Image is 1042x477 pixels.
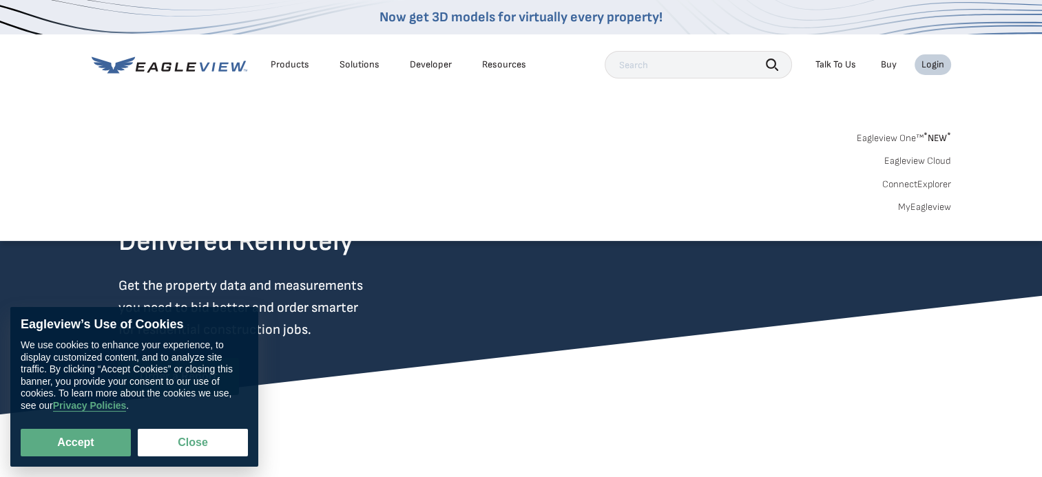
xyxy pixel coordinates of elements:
[21,429,131,456] button: Accept
[379,9,663,25] a: Now get 3D models for virtually every property!
[882,178,951,191] a: ConnectExplorer
[482,59,526,71] div: Resources
[410,59,452,71] a: Developer
[118,275,420,341] p: Get the property data and measurements you need to bid better and order smarter for residential c...
[924,132,951,144] span: NEW
[21,339,248,412] div: We use cookies to enhance your experience, to display customized content, and to analyze site tra...
[884,155,951,167] a: Eagleview Cloud
[881,59,897,71] a: Buy
[271,59,309,71] div: Products
[21,317,248,332] div: Eagleview’s Use of Cookies
[138,429,248,456] button: Close
[53,400,127,412] a: Privacy Policies
[340,59,379,71] div: Solutions
[921,59,944,71] div: Login
[605,51,792,78] input: Search
[815,59,856,71] div: Talk To Us
[898,201,951,213] a: MyEagleview
[857,128,951,144] a: Eagleview One™*NEW*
